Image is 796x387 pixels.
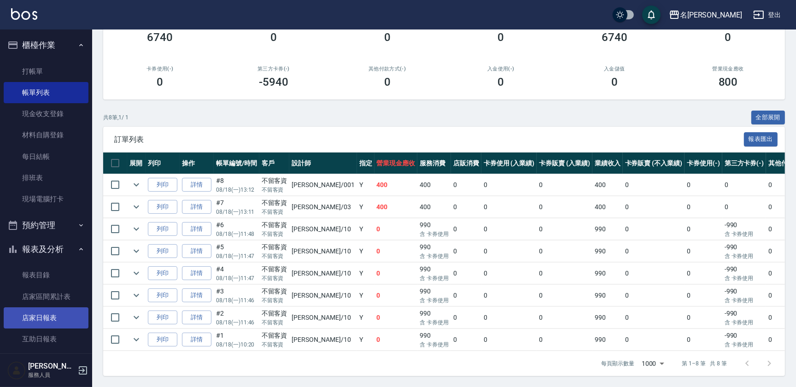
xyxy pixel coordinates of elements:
[216,296,257,305] p: 08/18 (一) 11:46
[4,328,88,350] a: 互助日報表
[569,66,661,72] h2: 入金儲值
[127,152,146,174] th: 展開
[611,76,618,88] h3: 0
[375,285,418,306] td: 0
[685,240,722,262] td: 0
[182,222,211,236] a: 詳情
[682,66,774,72] h2: 營業現金應收
[129,333,143,346] button: expand row
[214,263,259,284] td: #4
[4,307,88,328] a: 店家日報表
[148,200,177,214] button: 列印
[270,31,277,44] h3: 0
[216,252,257,260] p: 08/18 (一) 11:47
[685,152,722,174] th: 卡券使用(-)
[262,331,287,340] div: 不留客資
[420,296,449,305] p: 含 卡券使用
[455,66,547,72] h2: 入金使用(-)
[592,263,623,284] td: 990
[262,296,287,305] p: 不留客資
[623,329,685,351] td: 0
[451,240,481,262] td: 0
[357,240,375,262] td: Y
[680,9,742,21] div: 名[PERSON_NAME]
[481,218,537,240] td: 0
[417,329,451,351] td: 990
[725,274,764,282] p: 含 卡券使用
[214,285,259,306] td: #3
[375,307,418,328] td: 0
[451,174,481,196] td: 0
[685,307,722,328] td: 0
[623,263,685,284] td: 0
[417,240,451,262] td: 990
[182,288,211,303] a: 詳情
[451,196,481,218] td: 0
[182,244,211,258] a: 詳情
[537,329,592,351] td: 0
[537,218,592,240] td: 0
[214,240,259,262] td: #5
[357,263,375,284] td: Y
[592,174,623,196] td: 400
[725,230,764,238] p: 含 卡券使用
[497,31,504,44] h3: 0
[262,318,287,327] p: 不留客資
[11,8,37,20] img: Logo
[289,240,357,262] td: [PERSON_NAME] /10
[744,135,778,143] a: 報表匯出
[114,66,206,72] h2: 卡券使用(-)
[375,218,418,240] td: 0
[725,318,764,327] p: 含 卡券使用
[129,266,143,280] button: expand row
[259,152,290,174] th: 客戶
[129,244,143,258] button: expand row
[114,135,744,144] span: 訂單列表
[146,152,180,174] th: 列印
[417,152,451,174] th: 服務消費
[148,244,177,258] button: 列印
[623,174,685,196] td: 0
[592,240,623,262] td: 990
[417,196,451,218] td: 400
[4,146,88,167] a: 每日結帳
[592,285,623,306] td: 990
[417,263,451,284] td: 990
[148,288,177,303] button: 列印
[4,33,88,57] button: 櫃檯作業
[148,311,177,325] button: 列印
[537,174,592,196] td: 0
[451,152,481,174] th: 店販消費
[262,274,287,282] p: 不留客資
[4,237,88,261] button: 報表及分析
[289,329,357,351] td: [PERSON_NAME] /10
[497,76,504,88] h3: 0
[357,196,375,218] td: Y
[725,340,764,349] p: 含 卡券使用
[592,152,623,174] th: 業績收入
[642,6,661,24] button: save
[722,329,767,351] td: -990
[420,318,449,327] p: 含 卡券使用
[4,286,88,307] a: 店家區間累計表
[420,340,449,349] p: 含 卡券使用
[28,362,75,371] h5: [PERSON_NAME]
[592,218,623,240] td: 990
[451,263,481,284] td: 0
[481,196,537,218] td: 0
[357,329,375,351] td: Y
[216,208,257,216] p: 08/18 (一) 13:11
[722,152,767,174] th: 第三方卡券(-)
[417,174,451,196] td: 400
[375,196,418,218] td: 400
[722,263,767,284] td: -990
[4,188,88,210] a: 現場電腦打卡
[357,174,375,196] td: Y
[481,307,537,328] td: 0
[375,152,418,174] th: 營業現金應收
[601,359,634,368] p: 每頁顯示數量
[451,285,481,306] td: 0
[129,178,143,192] button: expand row
[592,196,623,218] td: 400
[289,307,357,328] td: [PERSON_NAME] /10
